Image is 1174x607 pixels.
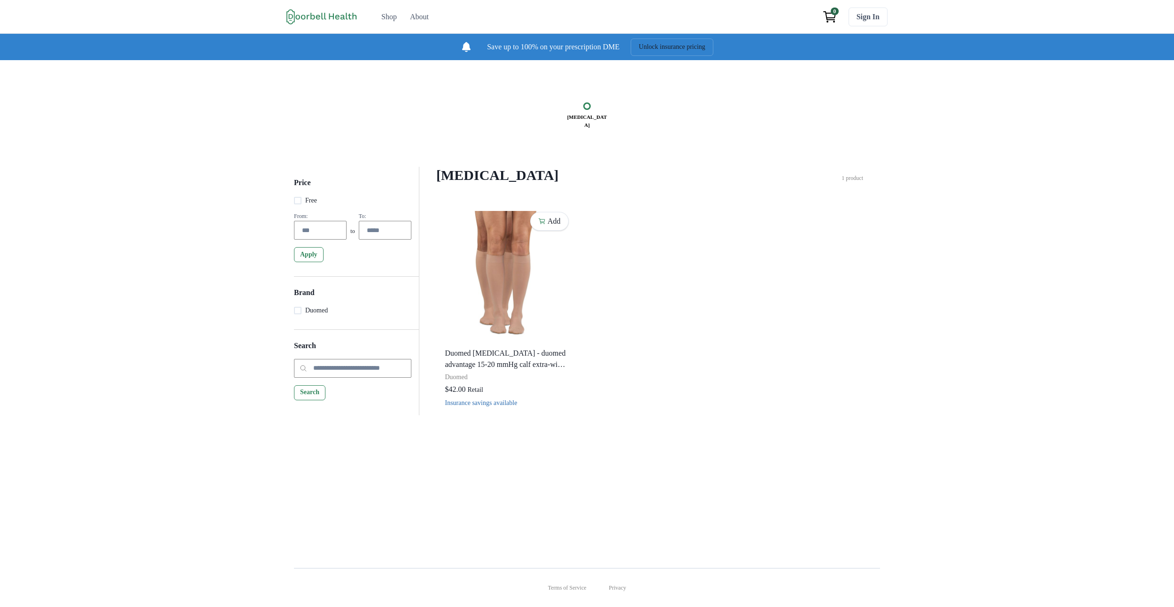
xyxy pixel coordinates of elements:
[468,385,483,395] p: Retail
[564,110,610,132] p: [MEDICAL_DATA]
[831,8,839,15] span: 0
[436,167,842,184] h4: [MEDICAL_DATA]
[359,213,411,220] div: To:
[294,341,411,358] h5: Search
[404,8,434,26] a: About
[530,212,569,231] button: Add
[294,247,324,262] button: Apply
[294,288,411,305] h5: Brand
[350,227,355,240] p: to
[441,210,571,414] a: Duomed [MEDICAL_DATA] - duomed advantage 15-20 mmHg calf extra-wide standard open toe almond larg...
[410,11,429,23] div: About
[631,39,713,56] button: Unlock insurance pricing
[548,584,587,592] a: Terms of Service
[548,217,561,226] p: Add
[294,385,325,400] button: Search
[381,11,397,23] div: Shop
[305,195,317,205] p: Free
[445,384,466,395] p: $42.00
[294,178,411,195] h5: Price
[445,372,567,382] p: Duomed
[609,584,626,592] a: Privacy
[294,213,347,220] div: From:
[819,8,841,26] a: View cart
[842,174,863,182] p: 1 product
[305,305,328,315] p: Duomed
[849,8,888,26] a: Sign In
[441,210,571,342] img: tk681n0d9n6rvpkkb8s9yy5w1buz
[376,8,402,26] a: Shop
[445,348,567,370] p: Duomed [MEDICAL_DATA] - duomed advantage 15-20 mmHg calf extra-wide standard open toe almond large
[445,399,517,407] button: Insurance savings available
[487,41,619,53] p: Save up to 100% on your prescription DME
